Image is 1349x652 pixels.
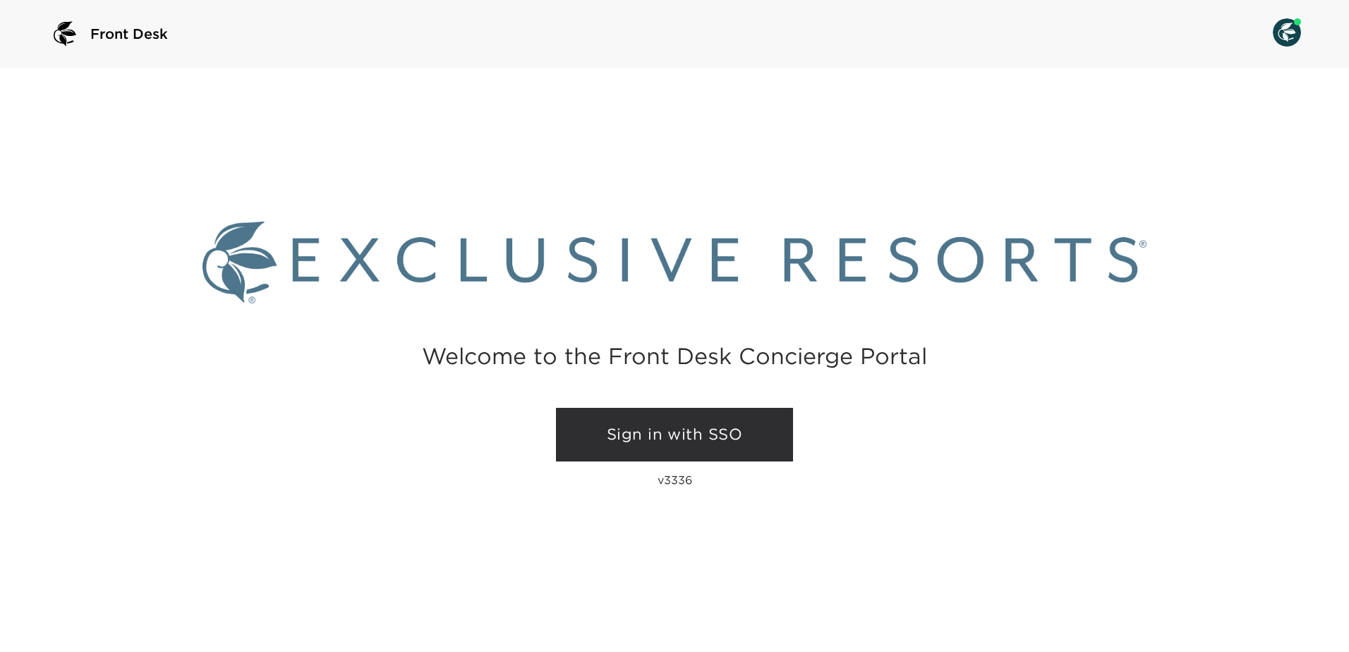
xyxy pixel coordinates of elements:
[422,345,927,367] h2: Welcome to the Front Desk Concierge Portal
[90,24,168,44] span: Front Desk
[48,17,82,51] img: logo
[556,408,793,461] a: Sign in with SSO
[202,222,1147,303] img: Exclusive Resorts logo
[658,473,692,487] p: v3336
[1273,18,1301,47] img: User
